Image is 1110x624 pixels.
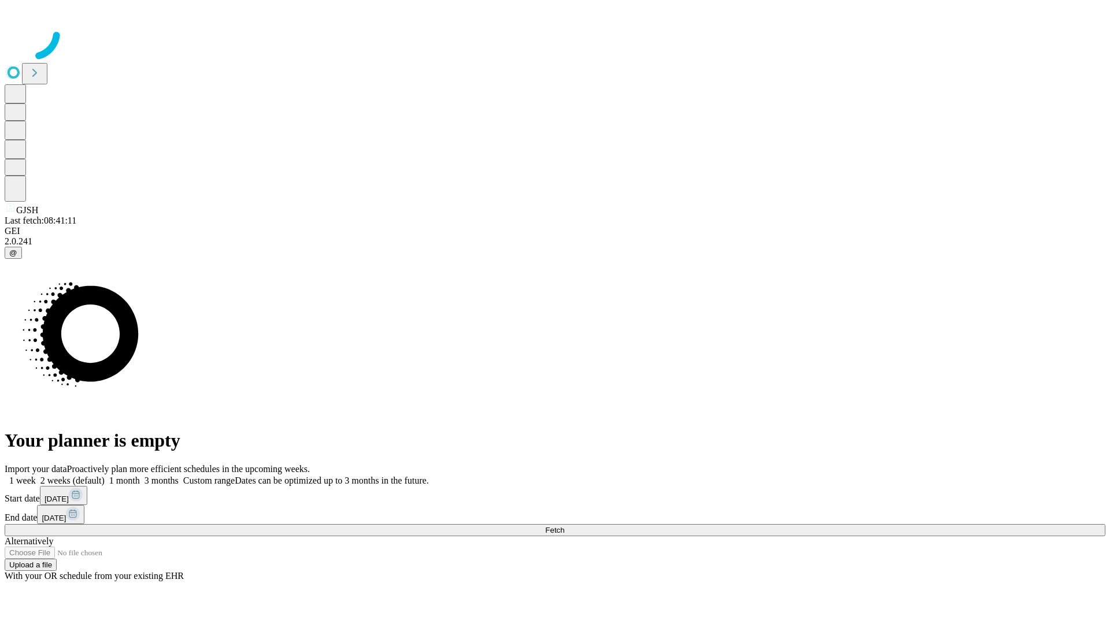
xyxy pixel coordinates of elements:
[37,505,84,524] button: [DATE]
[9,248,17,257] span: @
[545,526,564,534] span: Fetch
[42,514,66,522] span: [DATE]
[40,486,87,505] button: [DATE]
[45,495,69,503] span: [DATE]
[5,226,1105,236] div: GEI
[9,476,36,485] span: 1 week
[5,571,184,581] span: With your OR schedule from your existing EHR
[5,559,57,571] button: Upload a file
[40,476,105,485] span: 2 weeks (default)
[5,247,22,259] button: @
[5,505,1105,524] div: End date
[16,205,38,215] span: GJSH
[145,476,179,485] span: 3 months
[5,524,1105,536] button: Fetch
[5,536,53,546] span: Alternatively
[5,216,76,225] span: Last fetch: 08:41:11
[5,486,1105,505] div: Start date
[5,430,1105,451] h1: Your planner is empty
[183,476,235,485] span: Custom range
[5,464,67,474] span: Import your data
[5,236,1105,247] div: 2.0.241
[235,476,428,485] span: Dates can be optimized up to 3 months in the future.
[67,464,310,474] span: Proactively plan more efficient schedules in the upcoming weeks.
[109,476,140,485] span: 1 month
